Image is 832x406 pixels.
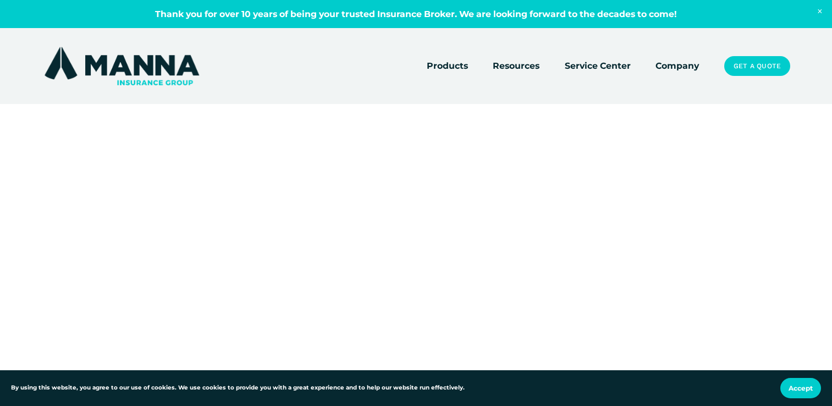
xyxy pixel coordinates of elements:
[427,58,468,74] a: folder dropdown
[493,58,539,74] a: folder dropdown
[427,59,468,73] span: Products
[780,378,821,398] button: Accept
[11,383,465,393] p: By using this website, you agree to our use of cookies. We use cookies to provide you with a grea...
[789,384,813,392] span: Accept
[493,59,539,73] span: Resources
[42,45,202,87] img: Manna Insurance Group
[724,56,791,76] a: Get a Quote
[565,58,631,74] a: Service Center
[655,58,699,74] a: Company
